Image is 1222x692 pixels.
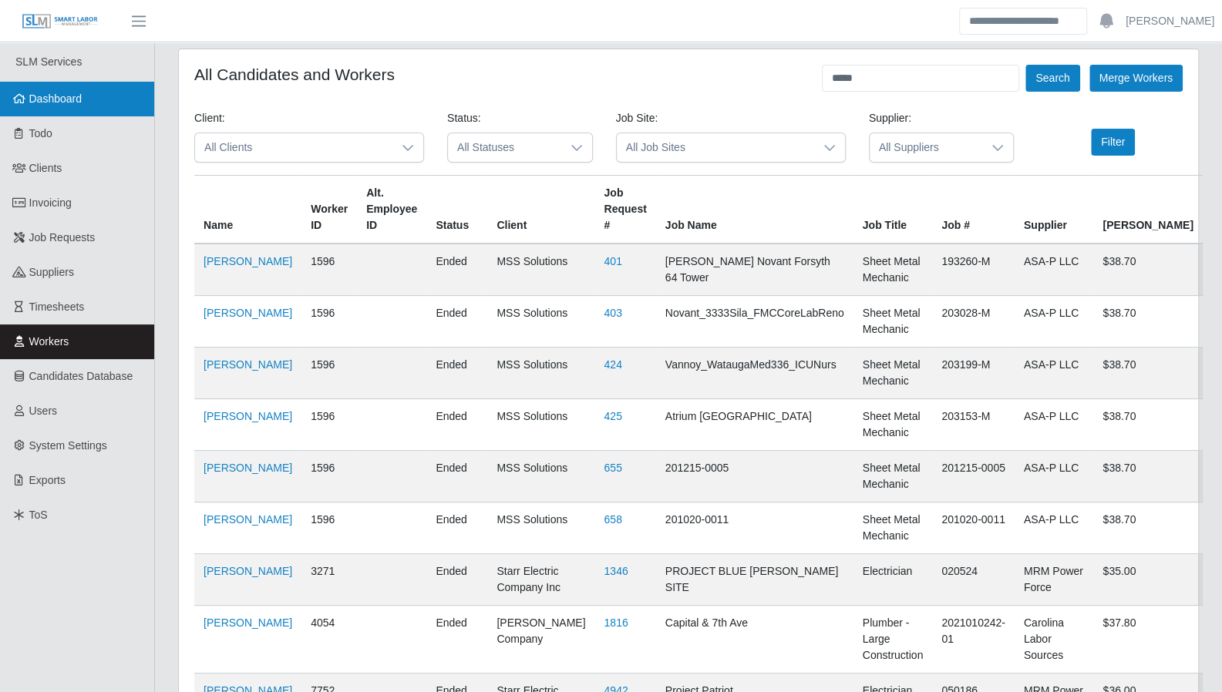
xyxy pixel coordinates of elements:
td: 020524 [932,554,1015,606]
td: 2021010242-01 [932,606,1015,674]
td: $38.70 [1093,399,1202,451]
td: $35.00 [1093,554,1202,606]
td: MSS Solutions [487,502,594,554]
td: Vannoy_WataugaMed336_ICUNurs [656,348,853,399]
td: [PERSON_NAME] Company [487,606,594,674]
th: Name [194,176,301,244]
td: 203153-M [932,399,1015,451]
td: MSS Solutions [487,399,594,451]
td: MRM Power Force [1015,554,1094,606]
td: ASA-P LLC [1015,502,1094,554]
td: $38.70 [1093,451,1202,502]
label: Client: [194,110,225,126]
td: Atrium [GEOGRAPHIC_DATA] [656,399,853,451]
td: ASA-P LLC [1015,296,1094,348]
td: $37.80 [1093,606,1202,674]
a: 424 [604,358,621,371]
a: 425 [604,410,621,422]
button: Search [1025,65,1079,92]
td: $38.70 [1093,348,1202,399]
span: All Suppliers [870,133,983,162]
a: [PERSON_NAME] [204,513,292,526]
td: 201020-0011 [656,502,853,554]
td: ASA-P LLC [1015,244,1094,296]
td: 1596 [301,399,357,451]
td: 201020-0011 [932,502,1015,554]
td: ended [426,399,487,451]
th: Worker ID [301,176,357,244]
td: $38.70 [1093,244,1202,296]
span: Exports [29,474,66,486]
td: Novant_3333Sila_FMCCoreLabReno [656,296,853,348]
th: Status [426,176,487,244]
span: Workers [29,335,69,348]
td: $38.70 [1093,296,1202,348]
td: ended [426,296,487,348]
a: 401 [604,255,621,267]
td: Sheet Metal Mechanic [853,399,933,451]
td: Capital & 7th Ave [656,606,853,674]
span: Users [29,405,58,417]
span: All Job Sites [617,133,814,162]
h4: All Candidates and Workers [194,65,395,84]
th: Supplier [1015,176,1094,244]
span: ToS [29,509,48,521]
th: [PERSON_NAME] [1093,176,1202,244]
td: 1596 [301,296,357,348]
span: Suppliers [29,266,74,278]
span: Dashboard [29,92,82,105]
a: [PERSON_NAME] [204,307,292,319]
th: Job Name [656,176,853,244]
td: Sheet Metal Mechanic [853,296,933,348]
td: ended [426,348,487,399]
span: All Statuses [448,133,561,162]
button: Merge Workers [1089,65,1183,92]
td: 1596 [301,502,357,554]
span: Job Requests [29,231,96,244]
td: MSS Solutions [487,451,594,502]
span: Clients [29,162,62,174]
td: 1596 [301,244,357,296]
label: Job Site: [616,110,658,126]
td: ended [426,554,487,606]
td: PROJECT BLUE [PERSON_NAME] SITE [656,554,853,606]
td: ended [426,502,487,554]
td: [PERSON_NAME] Novant Forsyth 64 Tower [656,244,853,296]
td: 1596 [301,348,357,399]
td: ended [426,451,487,502]
td: ASA-P LLC [1015,399,1094,451]
td: MSS Solutions [487,244,594,296]
a: [PERSON_NAME] [204,616,292,629]
a: 1346 [604,565,628,577]
td: ASA-P LLC [1015,348,1094,399]
a: [PERSON_NAME] [1126,13,1214,29]
a: [PERSON_NAME] [204,410,292,422]
td: Plumber - Large Construction [853,606,933,674]
span: Timesheets [29,301,85,313]
span: All Clients [195,133,392,162]
th: Alt. Employee ID [357,176,426,244]
td: 203199-M [932,348,1015,399]
a: [PERSON_NAME] [204,565,292,577]
th: Job # [932,176,1015,244]
th: Client [487,176,594,244]
td: Sheet Metal Mechanic [853,502,933,554]
a: [PERSON_NAME] [204,358,292,371]
a: 1816 [604,616,628,629]
span: Invoicing [29,197,72,209]
td: 201215-0005 [932,451,1015,502]
input: Search [959,8,1087,35]
td: 201215-0005 [656,451,853,502]
td: ASA-P LLC [1015,451,1094,502]
label: Supplier: [869,110,911,126]
span: SLM Services [15,55,82,68]
td: 4054 [301,606,357,674]
td: ended [426,244,487,296]
td: Sheet Metal Mechanic [853,244,933,296]
td: Carolina Labor Sources [1015,606,1094,674]
th: Job Request # [594,176,655,244]
span: System Settings [29,439,107,452]
td: Starr Electric Company Inc [487,554,594,606]
a: [PERSON_NAME] [204,255,292,267]
td: MSS Solutions [487,348,594,399]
